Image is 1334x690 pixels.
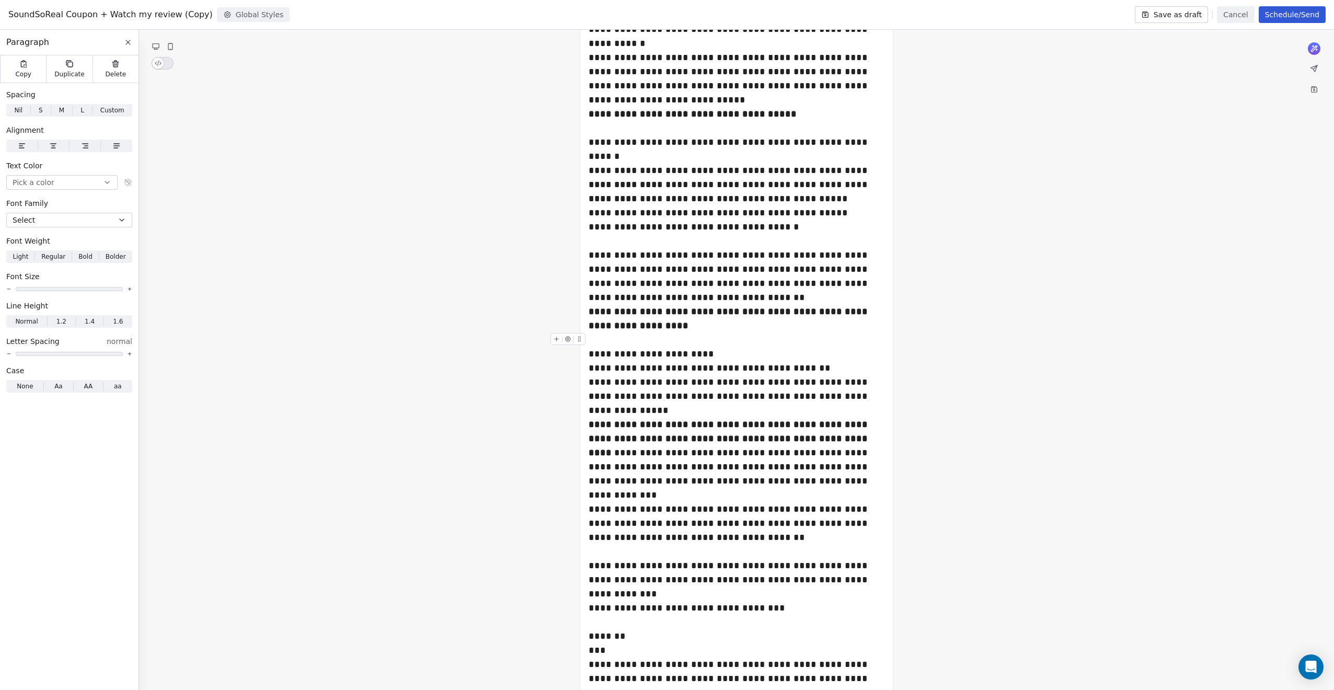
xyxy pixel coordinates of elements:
[6,271,40,282] span: Font Size
[84,382,93,391] span: AA
[14,106,22,115] span: Nil
[13,215,35,225] span: Select
[106,252,126,261] span: Bolder
[80,106,84,115] span: L
[13,252,28,261] span: Light
[1298,654,1324,680] div: Open Intercom Messenger
[113,317,123,326] span: 1.6
[17,382,33,391] span: None
[6,336,60,347] span: Letter Spacing
[107,336,132,347] span: normal
[6,175,118,190] button: Pick a color
[106,70,126,78] span: Delete
[59,106,64,115] span: M
[6,36,49,49] span: Paragraph
[41,252,65,261] span: Regular
[6,198,48,209] span: Font Family
[114,382,122,391] span: aa
[15,70,31,78] span: Copy
[56,317,66,326] span: 1.2
[6,125,44,135] span: Alignment
[100,106,124,115] span: Custom
[6,89,36,100] span: Spacing
[6,365,24,376] span: Case
[54,382,63,391] span: Aa
[78,252,93,261] span: Bold
[1259,6,1326,23] button: Schedule/Send
[54,70,84,78] span: Duplicate
[8,8,213,21] span: SoundSoReal Coupon + Watch my review (Copy)
[6,301,48,311] span: Line Height
[217,7,290,22] button: Global Styles
[39,106,43,115] span: S
[85,317,95,326] span: 1.4
[15,317,38,326] span: Normal
[1135,6,1209,23] button: Save as draft
[1217,6,1254,23] button: Cancel
[6,236,50,246] span: Font Weight
[6,160,42,171] span: Text Color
